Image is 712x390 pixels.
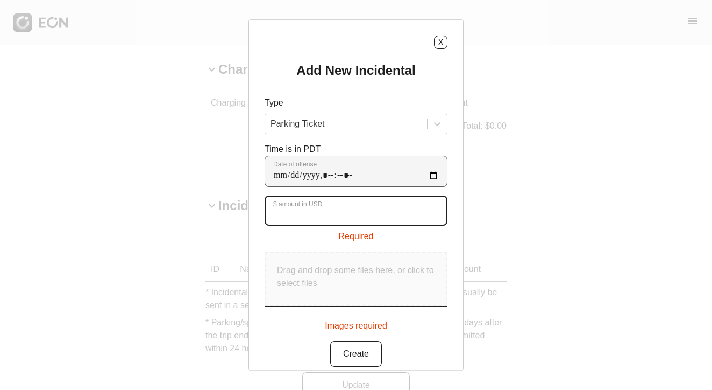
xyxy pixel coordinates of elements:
[265,143,447,187] div: Time is in PDT
[273,160,317,169] label: Date of offense
[325,315,387,332] div: Images required
[296,62,415,79] h2: Add New Incidental
[277,264,435,290] p: Drag and drop some files here, or click to select files
[265,96,447,109] p: Type
[434,36,447,49] button: X
[330,341,382,367] button: Create
[265,226,447,243] div: Required
[273,200,322,208] label: $ amount in USD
